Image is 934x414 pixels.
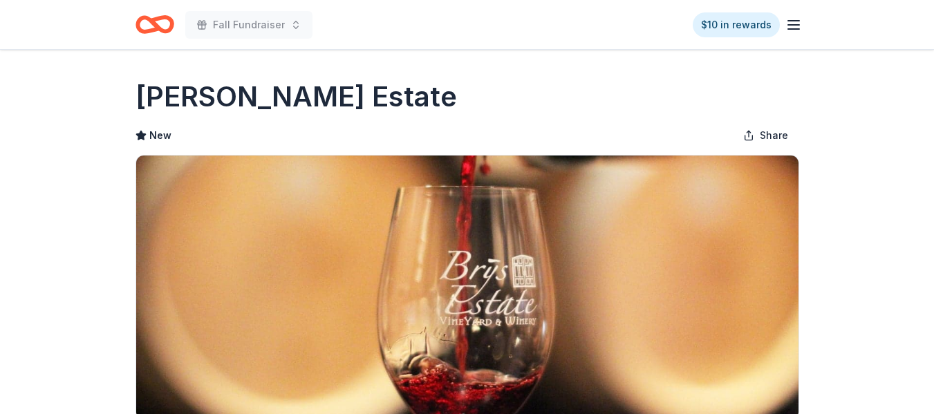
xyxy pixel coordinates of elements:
[693,12,780,37] a: $10 in rewards
[213,17,285,33] span: Fall Fundraiser
[760,127,788,144] span: Share
[185,11,312,39] button: Fall Fundraiser
[149,127,171,144] span: New
[136,8,174,41] a: Home
[732,122,799,149] button: Share
[136,77,457,116] h1: [PERSON_NAME] Estate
